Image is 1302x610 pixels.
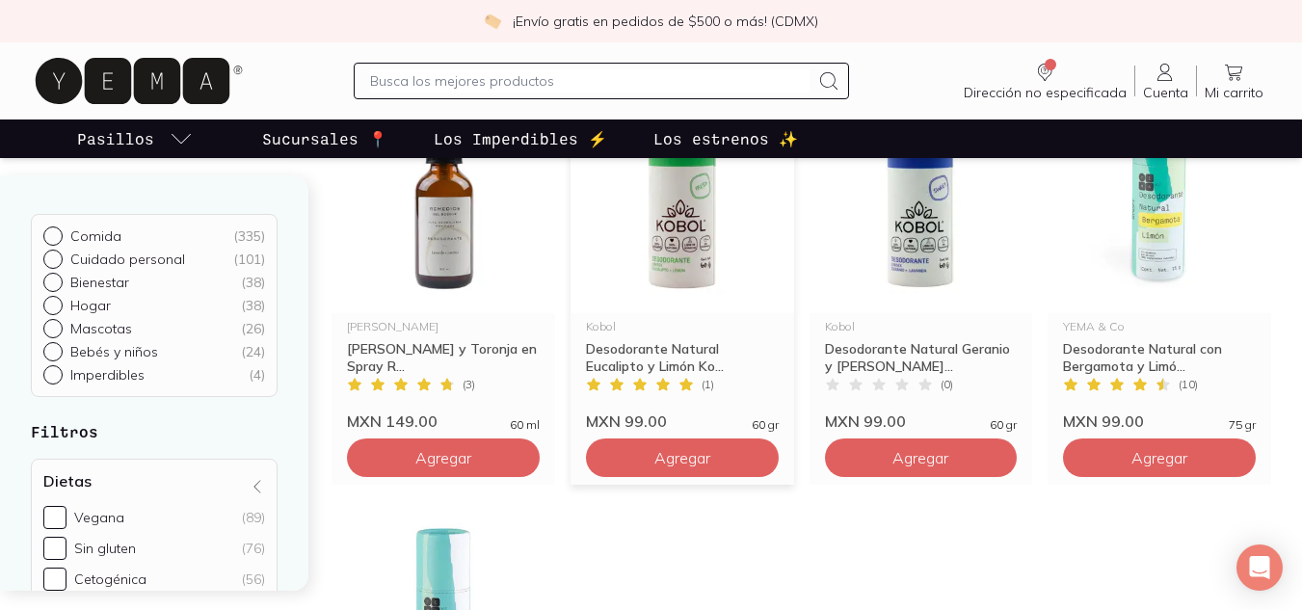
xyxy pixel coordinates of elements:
span: ( 1 ) [702,379,714,390]
p: ¡Envío gratis en pedidos de $500 o más! (CDMX) [513,12,818,31]
div: Desodorante Natural Geranio y [PERSON_NAME]... [825,340,1018,375]
p: Bienestar [70,274,129,291]
button: Agregar [825,438,1018,477]
p: Los Imperdibles ⚡️ [434,127,607,150]
button: Agregar [586,438,779,477]
div: [PERSON_NAME] [347,321,540,332]
input: Vegana(89) [43,506,66,529]
span: ( 10 ) [1179,379,1198,390]
span: MXN 99.00 [1063,411,1144,431]
div: ( 38 ) [241,297,265,314]
input: Sin gluten(76) [43,537,66,560]
p: Los estrenos ✨ [653,127,798,150]
div: ( 4 ) [249,366,265,384]
span: Agregar [415,448,471,467]
div: ( 335 ) [233,227,265,245]
div: Open Intercom Messenger [1236,544,1283,591]
div: (89) [242,509,265,526]
span: Mi carrito [1205,84,1263,101]
div: ( 38 ) [241,274,265,291]
button: Agregar [347,438,540,477]
span: Cuenta [1143,84,1188,101]
a: Dirección no especificada [956,61,1134,101]
button: Agregar [1063,438,1256,477]
span: Agregar [654,448,710,467]
p: Hogar [70,297,111,314]
a: Desodorante Natural Eucalipto y Limón KobolKobolDesodorante Natural Eucalipto y Limón Ko...(1)MXN... [571,76,794,431]
h4: Dietas [43,471,92,491]
div: Sin gluten [74,540,136,557]
a: Los estrenos ✨ [650,119,802,158]
div: ( 101 ) [233,251,265,268]
div: Desodorante Natural con Bergamota y Limó... [1063,340,1256,375]
p: Bebés y niños [70,343,158,360]
div: Kobol [825,321,1018,332]
span: Agregar [892,448,948,467]
p: Sucursales 📍 [262,127,387,150]
div: Desodorante Natural Eucalipto y Limón Ko... [586,340,779,375]
div: Cetogénica [74,570,146,588]
a: Desodorante Natural con Bergamota y LimónYEMA & CoDesodorante Natural con Bergamota y Limó...(10)... [1048,76,1271,431]
input: Busca los mejores productos [370,69,810,93]
div: YEMA & Co [1063,321,1256,332]
p: Pasillos [77,127,154,150]
span: MXN 99.00 [586,411,667,431]
span: 60 gr [990,419,1017,431]
img: Desodorante Natural Eucalipto y Limón Kobol [571,76,794,313]
a: pasillo-todos-link [73,119,197,158]
p: Comida [70,227,121,245]
span: 60 ml [510,419,540,431]
a: Desodorante Lavanda y Toronja en Spray Remedios del Bosque[PERSON_NAME][PERSON_NAME] y Toronja en... [332,76,555,431]
div: Vegana [74,509,124,526]
img: Desodorante Lavanda y Toronja en Spray Remedios del Bosque [332,76,555,313]
a: Mi carrito [1197,61,1271,101]
div: ( 26 ) [241,320,265,337]
img: check [484,13,501,30]
span: ( 0 ) [941,379,953,390]
span: 75 gr [1229,419,1256,431]
a: Desodorante Natural Geranio y Lavanda KobolKobolDesodorante Natural Geranio y [PERSON_NAME]...(0)... [810,76,1033,431]
a: Sucursales 📍 [258,119,391,158]
input: Cetogénica(56) [43,568,66,591]
div: (76) [242,540,265,557]
a: Cuenta [1135,61,1196,101]
p: Imperdibles [70,366,145,384]
span: MXN 99.00 [825,411,906,431]
p: Mascotas [70,320,132,337]
span: Agregar [1131,448,1187,467]
div: Kobol [586,321,779,332]
img: Desodorante Natural con Bergamota y Limón [1048,76,1271,313]
span: 60 gr [752,419,779,431]
a: Los Imperdibles ⚡️ [430,119,611,158]
div: [PERSON_NAME] y Toronja en Spray R... [347,340,540,375]
span: MXN 149.00 [347,411,438,431]
strong: Filtros [31,422,98,440]
div: (56) [242,570,265,588]
span: Dirección no especificada [964,84,1127,101]
div: ( 24 ) [241,343,265,360]
span: ( 3 ) [463,379,475,390]
p: Cuidado personal [70,251,185,268]
img: Desodorante Natural Geranio y Lavanda Kobol [810,76,1033,313]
